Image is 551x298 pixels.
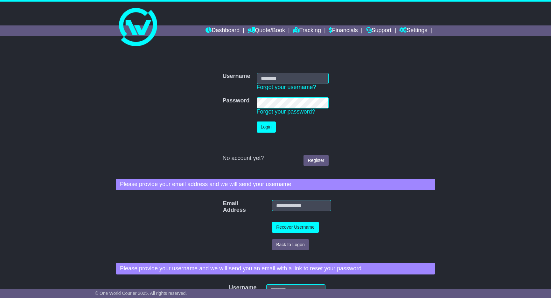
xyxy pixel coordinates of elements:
label: Password [222,97,249,104]
a: Settings [399,25,427,36]
span: © One World Courier 2025. All rights reserved. [95,291,187,296]
label: Username [222,73,250,80]
a: Forgot your password? [257,108,315,115]
div: Please provide your email address and we will send your username [116,179,435,190]
button: Login [257,121,276,133]
label: Email Address [220,200,231,214]
a: Quote/Book [248,25,285,36]
button: Back to Logon [272,239,309,250]
div: Please provide your username and we will send you an email with a link to reset your password [116,263,435,274]
a: Forgot your username? [257,84,316,90]
a: Support [366,25,392,36]
a: Dashboard [206,25,240,36]
a: Tracking [293,25,321,36]
label: Username [226,284,234,291]
a: Register [303,155,328,166]
button: Recover Username [272,222,319,233]
a: Financials [329,25,358,36]
div: No account yet? [222,155,328,162]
